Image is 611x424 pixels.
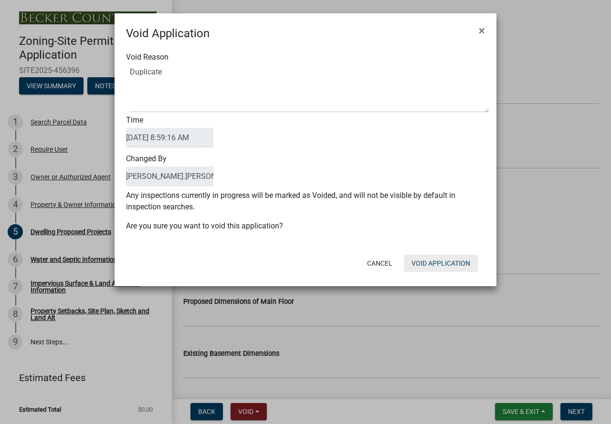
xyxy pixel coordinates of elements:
[126,53,169,61] label: Void Reason
[126,128,213,147] input: DateTime
[471,17,493,44] button: Close
[126,116,213,147] label: Time
[126,25,210,42] h4: Void Application
[126,155,213,186] label: Changed By
[126,220,485,232] p: Are you sure you want to void this application?
[126,190,485,213] p: Any inspections currently in progress will be marked as Voided, and will not be visible by defaul...
[359,255,400,272] button: Cancel
[404,255,478,272] button: Void Application
[130,65,489,113] textarea: Void Reason
[479,24,485,37] span: ×
[126,166,213,186] input: ClosedBy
